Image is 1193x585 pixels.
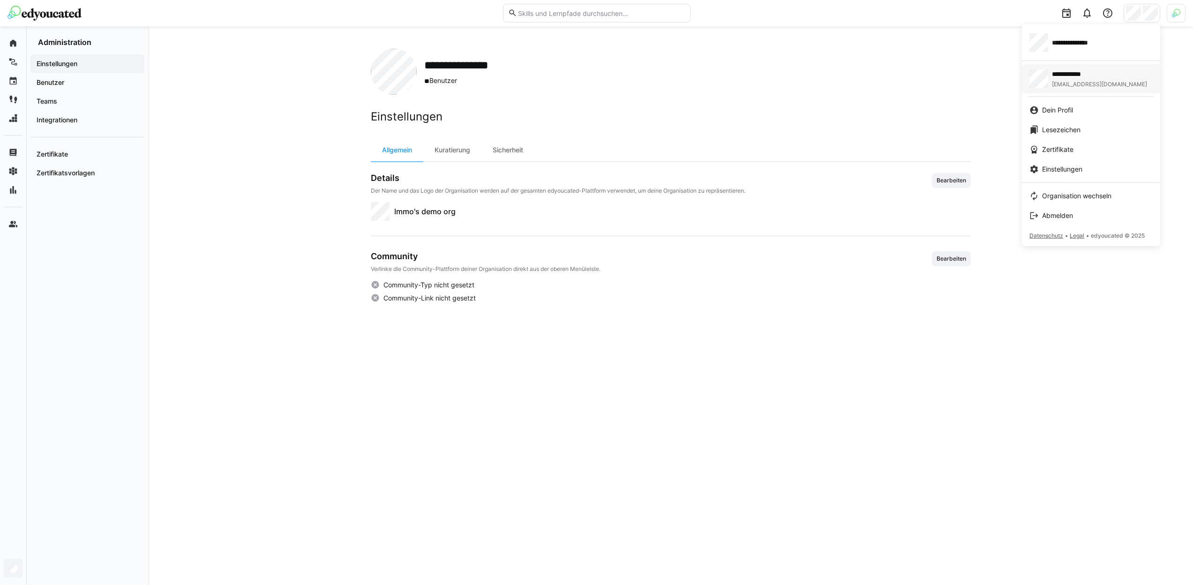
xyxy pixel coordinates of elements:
[1065,232,1068,239] span: •
[1042,125,1080,135] span: Lesezeichen
[1052,81,1147,88] span: [EMAIL_ADDRESS][DOMAIN_NAME]
[1091,232,1145,239] span: edyoucated © 2025
[1042,105,1073,115] span: Dein Profil
[1042,145,1073,154] span: Zertifikate
[1070,232,1084,239] span: Legal
[1042,165,1082,174] span: Einstellungen
[1029,232,1063,239] span: Datenschutz
[1086,232,1089,239] span: •
[1042,211,1073,220] span: Abmelden
[1042,191,1111,201] span: Organisation wechseln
